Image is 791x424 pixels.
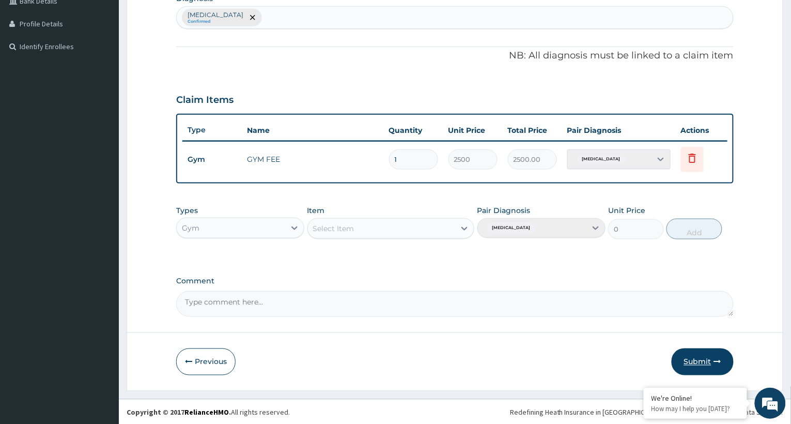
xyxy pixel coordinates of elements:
[307,205,325,216] label: Item
[313,223,354,234] div: Select Item
[652,393,739,403] div: We're Online!
[672,349,734,375] button: Submit
[182,150,242,169] td: Gym
[127,408,231,417] strong: Copyright © 2017 .
[176,49,734,63] p: NB: All diagnosis must be linked to a claim item
[169,5,194,30] div: Minimize live chat window
[608,205,645,216] label: Unit Price
[384,120,443,141] th: Quantity
[176,206,198,215] label: Types
[477,205,531,216] label: Pair Diagnosis
[176,95,234,106] h3: Claim Items
[510,407,783,418] div: Redefining Heath Insurance in [GEOGRAPHIC_DATA] using Telemedicine and Data Science!
[184,408,229,417] a: RelianceHMO
[562,120,676,141] th: Pair Diagnosis
[182,223,199,233] div: Gym
[652,404,739,413] p: How may I help you today?
[676,120,727,141] th: Actions
[503,120,562,141] th: Total Price
[5,282,197,319] textarea: Type your message and hit 'Enter'
[666,219,722,239] button: Add
[242,120,384,141] th: Name
[54,58,174,71] div: Chat with us now
[176,277,734,285] label: Comment
[242,149,384,170] td: GYM FEE
[176,349,236,375] button: Previous
[443,120,503,141] th: Unit Price
[60,130,143,235] span: We're online!
[182,120,242,140] th: Type
[19,52,42,78] img: d_794563401_company_1708531726252_794563401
